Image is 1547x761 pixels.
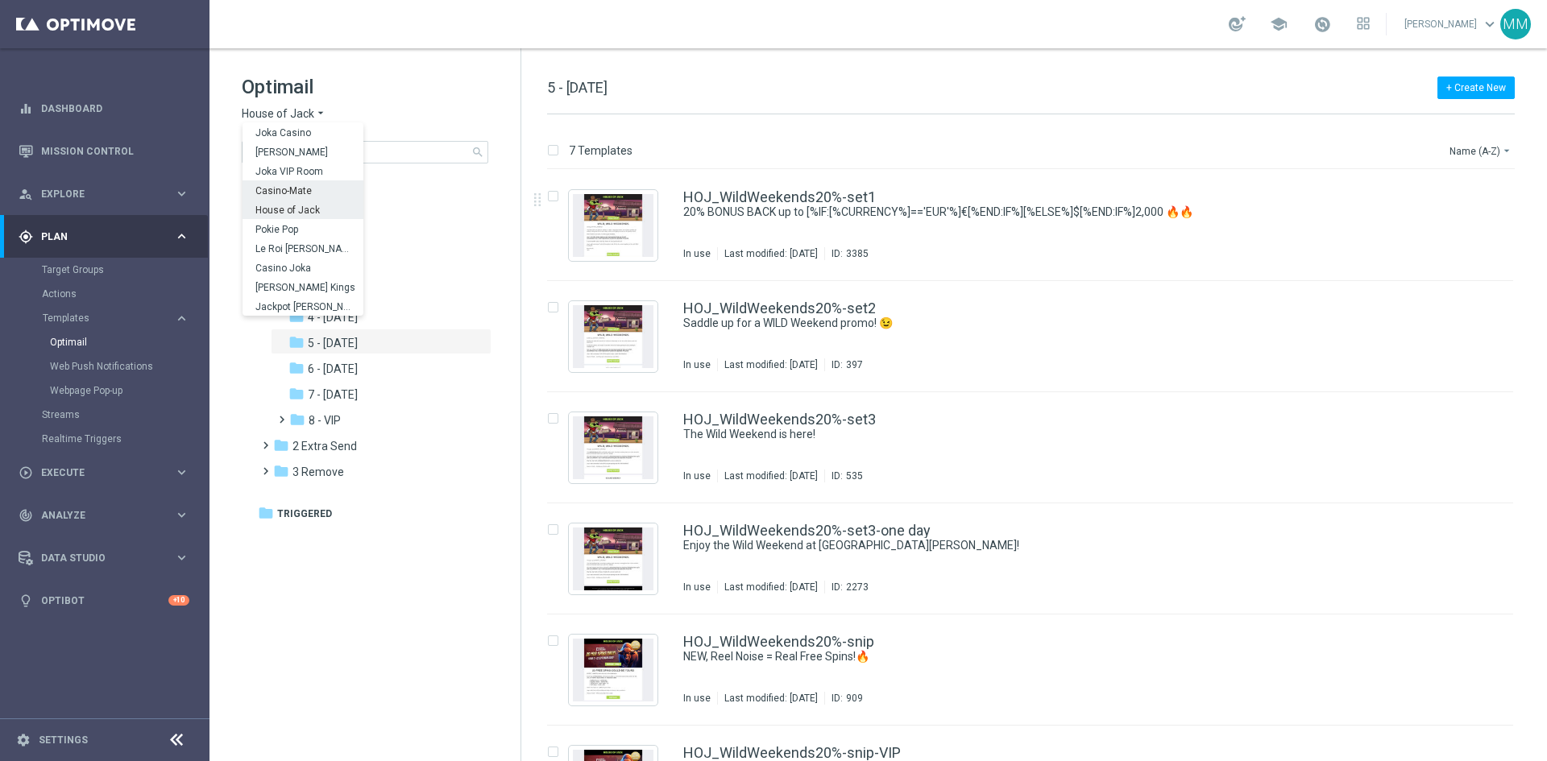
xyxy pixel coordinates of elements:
[573,305,653,368] img: 397.jpeg
[314,106,327,122] i: arrow_drop_down
[18,145,190,158] button: Mission Control
[1270,15,1288,33] span: school
[683,649,1445,664] div: NEW, Reel Noise = Real Free Spins!🔥
[18,466,190,479] button: play_circle_outline Execute keyboard_arrow_right
[308,387,358,402] span: 7 - Monday
[19,87,189,130] div: Dashboard
[19,130,189,172] div: Mission Control
[683,316,1408,331] a: Saddle up for a WILD Weekend promo! 😉
[174,229,189,244] i: keyboard_arrow_right
[19,187,33,201] i: person_search
[50,384,168,397] a: Webpage Pop-up
[683,205,1408,220] a: 20% BONUS BACK up to [%IF:[%CURRENCY%]=='EUR'%]€[%END:IF%][%ELSE%]$[%END:IF%]2,000 🔥🔥
[718,581,824,593] div: Last modified: [DATE]
[41,468,174,478] span: Execute
[242,106,327,122] button: House of Jack arrow_drop_down
[273,437,289,453] i: folder
[50,336,168,349] a: Optimail
[258,505,274,521] i: folder
[683,746,901,760] a: HOJ_WildWeekends20%-snip-VIP
[292,465,344,479] span: 3 Remove
[174,507,189,523] i: keyboard_arrow_right
[573,194,653,257] img: 3385.jpeg
[531,614,1544,726] div: Press SPACE to select this row.
[569,143,632,158] p: 7 Templates
[531,392,1544,503] div: Press SPACE to select this row.
[308,336,358,350] span: 5 - Saturday
[573,416,653,479] img: 535.jpeg
[683,469,711,482] div: In use
[42,263,168,276] a: Target Groups
[18,509,190,522] button: track_changes Analyze keyboard_arrow_right
[1403,12,1500,36] a: [PERSON_NAME]keyboard_arrow_down
[243,122,363,316] ng-dropdown-panel: Options list
[288,386,305,402] i: folder
[288,334,305,350] i: folder
[18,552,190,565] button: Data Studio keyboard_arrow_right
[718,469,824,482] div: Last modified: [DATE]
[547,79,608,96] span: 5 - [DATE]
[846,692,863,705] div: 909
[19,230,33,244] i: gps_fixed
[531,281,1544,392] div: Press SPACE to select this row.
[683,316,1445,331] div: Saddle up for a WILD Weekend promo! 😉
[846,358,863,371] div: 397
[19,230,174,244] div: Plan
[19,465,33,480] i: play_circle_outline
[42,258,208,282] div: Target Groups
[683,412,876,427] a: HOJ_WildWeekends20%-set3
[683,523,931,538] a: HOJ_WildWeekends20%-set3-one day
[18,102,190,115] button: equalizer Dashboard
[174,311,189,326] i: keyboard_arrow_right
[174,550,189,565] i: keyboard_arrow_right
[824,469,863,482] div: ID:
[573,527,653,590] img: 2273.jpeg
[289,412,305,428] i: folder
[18,188,190,201] button: person_search Explore keyboard_arrow_right
[288,308,305,325] i: folder
[50,360,168,373] a: Web Push Notifications
[824,581,869,593] div: ID:
[42,306,208,403] div: Templates
[683,538,1408,553] a: Enjoy the Wild Weekend at [GEOGRAPHIC_DATA][PERSON_NAME]!
[16,733,31,747] i: settings
[683,649,1408,664] a: NEW, Reel Noise = Real Free Spins!🔥
[273,463,289,479] i: folder
[846,469,863,482] div: 535
[43,313,174,323] div: Templates
[846,581,869,593] div: 2273
[42,287,168,300] a: Actions
[683,692,711,705] div: In use
[41,553,174,563] span: Data Studio
[19,187,174,201] div: Explore
[531,503,1544,614] div: Press SPACE to select this row.
[174,465,189,480] i: keyboard_arrow_right
[308,310,358,325] span: 4 - Friday
[683,301,876,316] a: HOJ_WildWeekends20%-set2
[43,313,158,323] span: Templates
[683,190,876,205] a: HOJ_WildWeekends20%-set1
[18,594,190,607] button: lightbulb Optibot +10
[824,358,863,371] div: ID:
[683,581,711,593] div: In use
[19,101,33,116] i: equalizer
[41,232,174,242] span: Plan
[1448,141,1515,160] button: Name (A-Z)arrow_drop_down
[42,312,190,325] button: Templates keyboard_arrow_right
[42,403,208,427] div: Streams
[42,282,208,306] div: Actions
[50,354,208,378] div: Web Push Notifications
[41,511,174,520] span: Analyze
[824,247,869,260] div: ID:
[39,735,88,745] a: Settings
[683,427,1408,442] a: The Wild Weekend is here!
[42,432,168,445] a: Realtime Triggers
[1437,77,1515,99] button: + Create New
[18,230,190,243] button: gps_fixed Plan keyboard_arrow_right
